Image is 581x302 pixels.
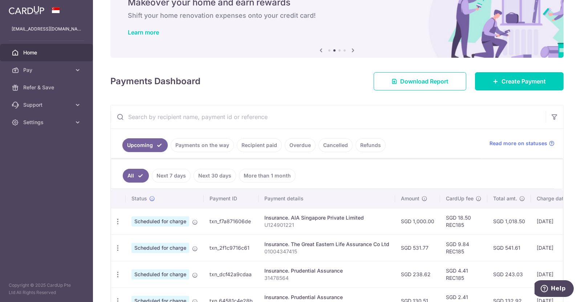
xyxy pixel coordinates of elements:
span: Charge date [537,195,566,202]
td: SGD 531.77 [395,234,440,261]
a: Next 7 days [152,169,191,183]
h4: Payments Dashboard [110,75,200,88]
span: Scheduled for charge [131,269,189,279]
input: Search by recipient name, payment id or reference [111,105,546,128]
td: SGD 238.62 [395,261,440,287]
span: Scheduled for charge [131,216,189,226]
span: Amount [401,195,419,202]
td: SGD 9.84 REC185 [440,234,487,261]
a: Read more on statuses [489,140,554,147]
th: Payment ID [204,189,259,208]
td: txn_2f1c9716c61 [204,234,259,261]
div: Insurance. Prudential Assurance [264,294,389,301]
div: Insurance. Prudential Assurance [264,267,389,274]
span: Status [131,195,147,202]
span: CardUp fee [446,195,474,202]
span: Refer & Save [23,84,71,91]
span: Home [23,49,71,56]
td: SGD 1,000.00 [395,208,440,234]
div: Insurance. The Great Eastern Life Assurance Co Ltd [264,241,389,248]
a: Next 30 days [194,169,236,183]
td: SGD 1,018.50 [487,208,531,234]
img: CardUp [9,6,44,15]
td: [DATE] [531,208,580,234]
p: 01004347415 [264,248,389,255]
span: Total amt. [493,195,517,202]
a: Learn more [128,29,159,36]
span: Pay [23,66,71,74]
td: SGD 4.41 REC185 [440,261,487,287]
td: SGD 243.03 [487,261,531,287]
p: [EMAIL_ADDRESS][DOMAIN_NAME] [12,25,81,33]
span: Support [23,101,71,109]
p: U124901221 [264,221,389,229]
a: Download Report [374,72,466,90]
h6: Shift your home renovation expenses onto your credit card! [128,11,546,20]
a: More than 1 month [239,169,296,183]
a: Overdue [285,138,316,152]
td: [DATE] [531,234,580,261]
a: Create Payment [475,72,564,90]
span: Download Report [400,77,448,86]
span: Read more on statuses [489,140,547,147]
a: Cancelled [318,138,353,152]
a: Upcoming [122,138,168,152]
td: SGD 541.61 [487,234,531,261]
div: Insurance. AIA Singapore Private Limited [264,214,389,221]
span: Settings [23,119,71,126]
a: Recipient paid [237,138,282,152]
td: SGD 18.50 REC185 [440,208,487,234]
span: Create Payment [501,77,546,86]
td: [DATE] [531,261,580,287]
p: 31478564 [264,274,389,282]
th: Payment details [259,189,395,208]
td: txn_f7a871606de [204,208,259,234]
td: txn_dcf42a9cdaa [204,261,259,287]
a: Refunds [355,138,386,152]
a: Payments on the way [171,138,234,152]
span: Scheduled for charge [131,243,189,253]
iframe: Opens a widget where you can find more information [535,280,574,298]
a: All [123,169,149,183]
